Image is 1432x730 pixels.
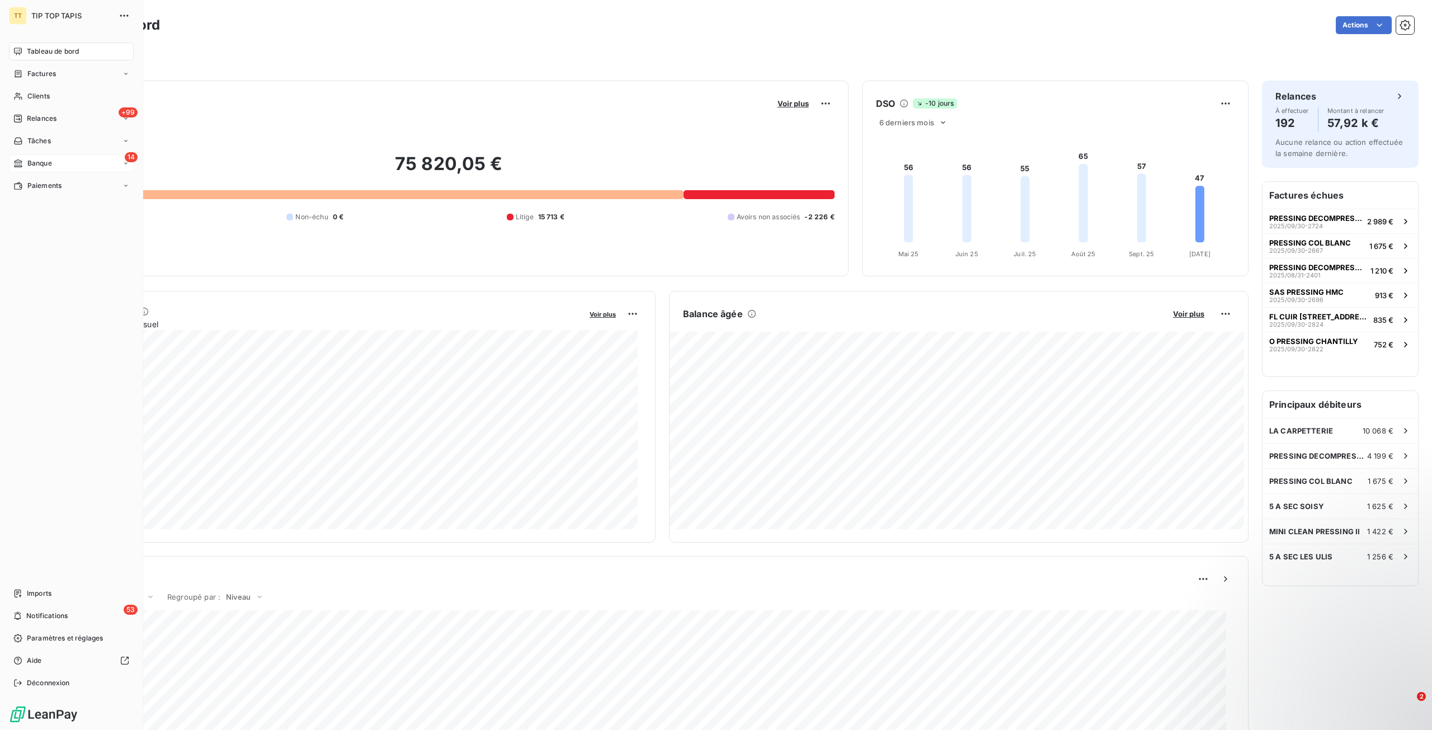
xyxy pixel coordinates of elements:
[27,114,56,124] span: Relances
[1373,315,1393,324] span: 835 €
[9,7,27,25] div: TT
[1269,477,1353,486] span: PRESSING COL BLANC
[1263,307,1418,332] button: FL CUIR [STREET_ADDRESS]2025/09/30-2824835 €
[1269,552,1332,561] span: 5 A SEC LES ULIS
[1367,552,1393,561] span: 1 256 €
[737,212,800,222] span: Avoirs non associés
[1269,288,1344,296] span: SAS PRESSING HMC
[167,592,220,601] span: Regroupé par :
[119,107,138,117] span: +99
[1269,296,1323,303] span: 2025/09/30-2696
[63,153,835,186] h2: 75 820,05 €
[27,678,70,688] span: Déconnexion
[1269,214,1363,223] span: PRESSING DECOMPRESSING
[1014,250,1036,258] tspan: Juil. 25
[1269,263,1366,272] span: PRESSING DECOMPRESSING
[26,611,68,621] span: Notifications
[226,592,251,601] span: Niveau
[1336,16,1392,34] button: Actions
[1269,426,1333,435] span: LA CARPETTERIE
[295,212,328,222] span: Non-échu
[31,11,112,20] span: TIP TOP TAPIS
[898,250,918,258] tspan: Mai 25
[1374,340,1393,349] span: 752 €
[1263,182,1418,209] h6: Factures échues
[1394,692,1421,719] iframe: Intercom live chat
[1170,309,1208,319] button: Voir plus
[27,633,103,643] span: Paramètres et réglages
[1417,692,1426,701] span: 2
[778,99,809,108] span: Voir plus
[27,69,56,79] span: Factures
[955,250,978,258] tspan: Juin 25
[1263,233,1418,258] button: PRESSING COL BLANC2025/09/30-26671 675 €
[27,158,52,168] span: Banque
[774,98,812,109] button: Voir plus
[9,652,134,670] a: Aide
[1269,346,1323,352] span: 2025/09/30-2822
[333,212,343,222] span: 0 €
[1375,291,1393,300] span: 913 €
[1189,250,1210,258] tspan: [DATE]
[804,212,834,222] span: -2 226 €
[1129,250,1154,258] tspan: Sept. 25
[27,91,50,101] span: Clients
[63,318,582,330] span: Chiffre d'affaires mensuel
[1327,114,1384,132] h4: 57,92 k €
[1369,242,1393,251] span: 1 675 €
[1275,114,1309,132] h4: 192
[27,136,51,146] span: Tâches
[1269,247,1323,254] span: 2025/09/30-2667
[876,97,895,110] h6: DSO
[1263,332,1418,356] button: O PRESSING CHANTILLY2025/09/30-2822752 €
[125,152,138,162] span: 14
[9,705,78,723] img: Logo LeanPay
[1269,451,1367,460] span: PRESSING DECOMPRESSING
[1367,217,1393,226] span: 2 989 €
[1269,337,1358,346] span: O PRESSING CHANTILLY
[27,181,62,191] span: Paiements
[1367,451,1393,460] span: 4 199 €
[683,307,743,321] h6: Balance âgée
[1071,250,1095,258] tspan: Août 25
[1269,312,1369,321] span: FL CUIR [STREET_ADDRESS]
[1263,258,1418,282] button: PRESSING DECOMPRESSING2025/08/31-24011 210 €
[913,98,957,109] span: -10 jours
[1208,621,1432,700] iframe: Intercom notifications message
[538,212,564,222] span: 15 713 €
[27,46,79,56] span: Tableau de bord
[1269,238,1351,247] span: PRESSING COL BLANC
[1269,321,1323,328] span: 2025/09/30-2824
[124,605,138,615] span: 53
[1275,138,1403,158] span: Aucune relance ou action effectuée la semaine dernière.
[1367,527,1393,536] span: 1 422 €
[1275,90,1316,103] h6: Relances
[1363,426,1393,435] span: 10 068 €
[1269,272,1320,279] span: 2025/08/31-2401
[1269,527,1360,536] span: MINI CLEAN PRESSING II
[1269,502,1324,511] span: 5 A SEC SOISY
[1367,502,1393,511] span: 1 625 €
[1263,282,1418,307] button: SAS PRESSING HMC2025/09/30-2696913 €
[1275,107,1309,114] span: À effectuer
[1263,391,1418,418] h6: Principaux débiteurs
[1368,477,1393,486] span: 1 675 €
[1263,209,1418,233] button: PRESSING DECOMPRESSING2025/09/30-27242 989 €
[1269,223,1323,229] span: 2025/09/30-2724
[1173,309,1204,318] span: Voir plus
[590,310,616,318] span: Voir plus
[516,212,534,222] span: Litige
[27,588,51,599] span: Imports
[879,118,934,127] span: 6 derniers mois
[1370,266,1393,275] span: 1 210 €
[586,309,619,319] button: Voir plus
[1327,107,1384,114] span: Montant à relancer
[27,656,42,666] span: Aide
